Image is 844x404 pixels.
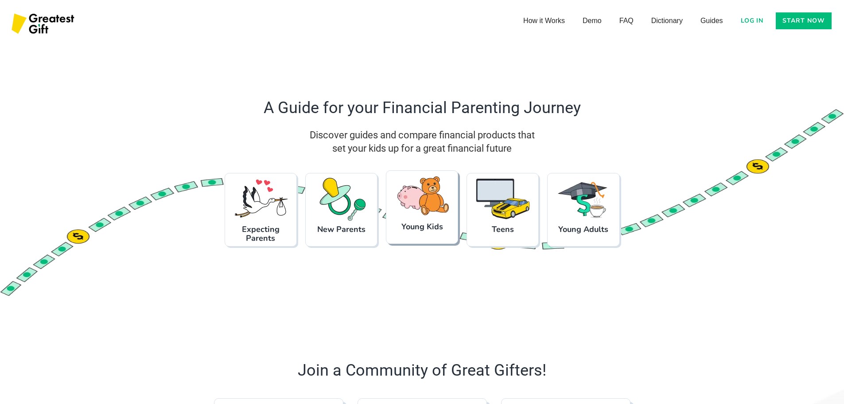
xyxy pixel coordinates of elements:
[225,173,297,247] a: Expecting Parents
[692,12,732,30] a: Guides
[233,177,288,221] img: stork illustration - expecting parents
[394,174,450,219] img: piggy bank and toy - young kids
[642,12,692,30] a: Dictionary
[314,177,369,221] img: new parents - pacifier and rattler
[547,173,619,247] a: Young Adults
[475,177,530,221] img: teens - screen and car
[514,12,574,30] a: How it Works
[305,173,377,247] a: New Parents
[556,177,611,221] img: young adults - dollar sign, college cap and coffee
[574,12,611,30] a: Demo
[611,12,642,30] a: FAQ
[776,12,832,29] a: Start now
[471,225,535,234] h3: Teens
[9,9,79,40] a: home
[214,360,630,380] h2: Join a Community of Great Gifters!
[386,170,458,244] a: Young Kids
[229,225,293,243] h3: Expecting Parents
[735,12,769,29] a: Log in
[214,98,630,118] h2: A Guide for your Financial Parenting Journey
[390,222,454,231] h3: Young Kids
[309,225,373,234] h3: New Parents
[467,173,539,247] a: Teens
[9,9,79,40] img: Greatest Gift Logo
[214,129,630,155] h3: Discover guides and compare financial products that set your kids up for a great financial future
[551,225,615,234] h3: Young Adults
